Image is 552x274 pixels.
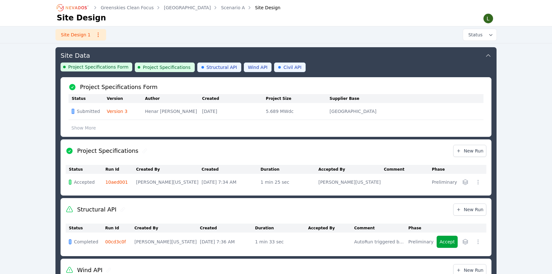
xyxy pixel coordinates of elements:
h2: Structural API [77,205,116,214]
td: [DATE] 7:36 AM [200,233,255,251]
div: Preliminary [432,179,457,185]
th: Accepted By [308,224,354,233]
span: Status [466,32,483,38]
a: Scenario A [221,4,245,11]
th: Status [66,165,105,174]
span: New Run [456,148,483,154]
th: Created [202,94,266,103]
th: Supplier Base [330,94,393,103]
th: Version [107,94,145,103]
th: Duration [261,165,318,174]
span: Wind API [248,64,268,70]
th: Accepted By [318,165,384,174]
span: New Run [456,206,483,213]
td: [DATE] [202,103,266,120]
div: Site Design [246,4,280,11]
span: Civil API [283,64,301,70]
a: Site Design 1 [55,29,106,41]
h3: Site Data [61,51,90,60]
div: Submitted [72,108,102,115]
a: [GEOGRAPHIC_DATA] [164,4,211,11]
th: Comment [384,165,432,174]
span: Project Specifications [143,64,191,70]
a: New Run [453,145,486,157]
th: Status [69,94,107,103]
button: Accept [437,236,458,248]
th: Author [145,94,202,103]
th: Phase [432,165,460,174]
h2: Project Specifications [77,146,138,155]
div: 1 min 25 sec [261,179,315,185]
th: Phase [408,224,437,233]
button: Status [463,29,497,41]
div: AutoRun triggered by completion of project-specifications [354,239,405,245]
div: 1 min 33 sec [255,239,305,245]
a: 10aed001 [105,180,128,185]
h2: Project Specifications Form [80,83,157,92]
nav: Breadcrumb [57,3,280,13]
th: Comment [354,224,408,233]
th: Created By [134,224,200,233]
span: New Run [456,267,483,273]
th: Created By [136,165,202,174]
div: Preliminary [408,239,433,245]
td: [DATE] 7:34 AM [202,174,261,190]
td: [PERSON_NAME][US_STATE] [136,174,202,190]
th: Run Id [105,224,134,233]
td: [PERSON_NAME][US_STATE] [318,174,384,190]
td: 5.689 MWdc [266,103,330,120]
h1: Site Design [57,13,106,23]
td: Henar [PERSON_NAME] [145,103,202,120]
th: Status [66,224,105,233]
a: New Run [453,204,486,216]
th: Duration [255,224,308,233]
img: Lamar Washington [483,13,493,24]
a: Greenskies Clean Focus [101,4,154,11]
span: Project Specifications Form [68,64,128,70]
td: [PERSON_NAME][US_STATE] [134,233,200,251]
span: Structural API [207,64,237,70]
th: Created [202,165,261,174]
th: Run Id [105,165,136,174]
a: Version 3 [107,109,127,114]
a: 00cd3c0f [105,239,126,244]
button: Site Data [61,47,491,63]
span: Accepted [74,179,95,185]
button: Show More [69,122,99,134]
th: Project Size [266,94,330,103]
span: Completed [74,239,98,245]
td: [GEOGRAPHIC_DATA] [330,103,393,120]
th: Created [200,224,255,233]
